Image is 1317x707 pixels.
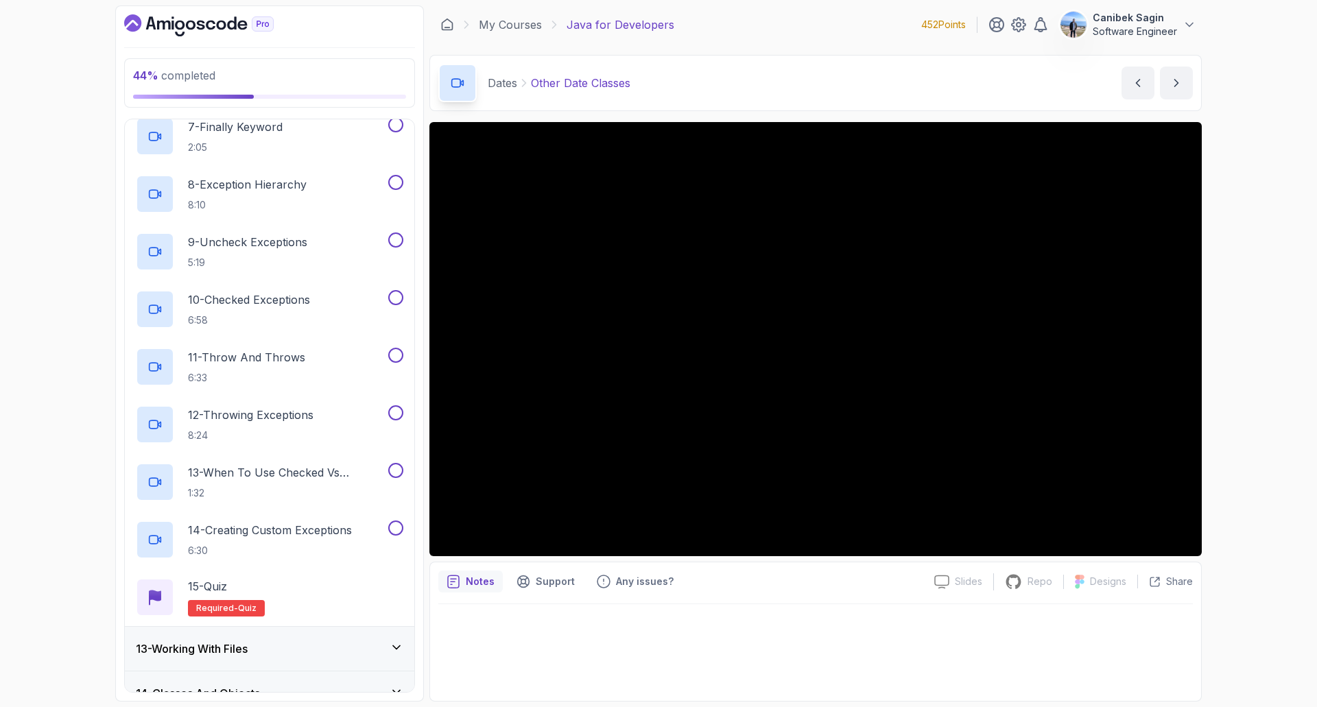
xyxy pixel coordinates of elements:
p: Designs [1090,575,1126,588]
p: Notes [466,575,495,588]
p: 8:24 [188,429,313,442]
p: Support [536,575,575,588]
p: 8:10 [188,198,307,212]
span: quiz [238,603,257,614]
p: Slides [955,575,982,588]
p: 10 - Checked Exceptions [188,291,310,308]
h3: 13 - Working With Files [136,640,248,657]
p: 6:58 [188,313,310,327]
p: Canibek Sagin [1093,11,1177,25]
img: user profile image [1060,12,1087,38]
button: 7-Finally Keyword2:05 [136,117,403,156]
a: Dashboard [440,18,454,32]
p: 6:30 [188,544,352,558]
p: Any issues? [616,575,674,588]
h3: 14 - Classes And Objects [136,685,260,702]
button: 14-Creating Custom Exceptions6:30 [136,520,403,559]
p: Dates [488,75,517,91]
button: Feedback button [589,571,682,592]
span: completed [133,69,215,82]
iframe: 5 - Other Date Classes [429,122,1202,556]
button: Support button [508,571,583,592]
p: 7 - Finally Keyword [188,119,283,135]
a: Dashboard [124,14,305,36]
p: 8 - Exception Hierarchy [188,176,307,193]
p: Java for Developers [567,16,674,33]
p: 2:05 [188,141,283,154]
p: Software Engineer [1093,25,1177,38]
p: 452 Points [921,18,966,32]
button: 15-QuizRequired-quiz [136,578,403,616]
button: next content [1160,67,1193,99]
span: 44 % [133,69,158,82]
p: 12 - Throwing Exceptions [188,407,313,423]
p: 15 - Quiz [188,578,227,595]
p: 13 - When To Use Checked Vs Unchecked Exeptions [188,464,385,481]
a: My Courses [479,16,542,33]
button: Share [1137,575,1193,588]
button: 9-Uncheck Exceptions5:19 [136,232,403,271]
button: notes button [438,571,503,592]
p: 1:32 [188,486,385,500]
button: 13-When To Use Checked Vs Unchecked Exeptions1:32 [136,463,403,501]
button: 13-Working With Files [125,627,414,671]
p: Share [1166,575,1193,588]
button: user profile imageCanibek SaginSoftware Engineer [1060,11,1196,38]
p: 11 - Throw And Throws [188,349,305,366]
p: Repo [1028,575,1052,588]
button: previous content [1122,67,1154,99]
button: 11-Throw And Throws6:33 [136,348,403,386]
p: 14 - Creating Custom Exceptions [188,522,352,538]
p: Other Date Classes [531,75,630,91]
p: 9 - Uncheck Exceptions [188,234,307,250]
button: 10-Checked Exceptions6:58 [136,290,403,328]
button: 12-Throwing Exceptions8:24 [136,405,403,444]
button: 8-Exception Hierarchy8:10 [136,175,403,213]
p: 5:19 [188,256,307,269]
span: Required- [196,603,238,614]
p: 6:33 [188,371,305,385]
